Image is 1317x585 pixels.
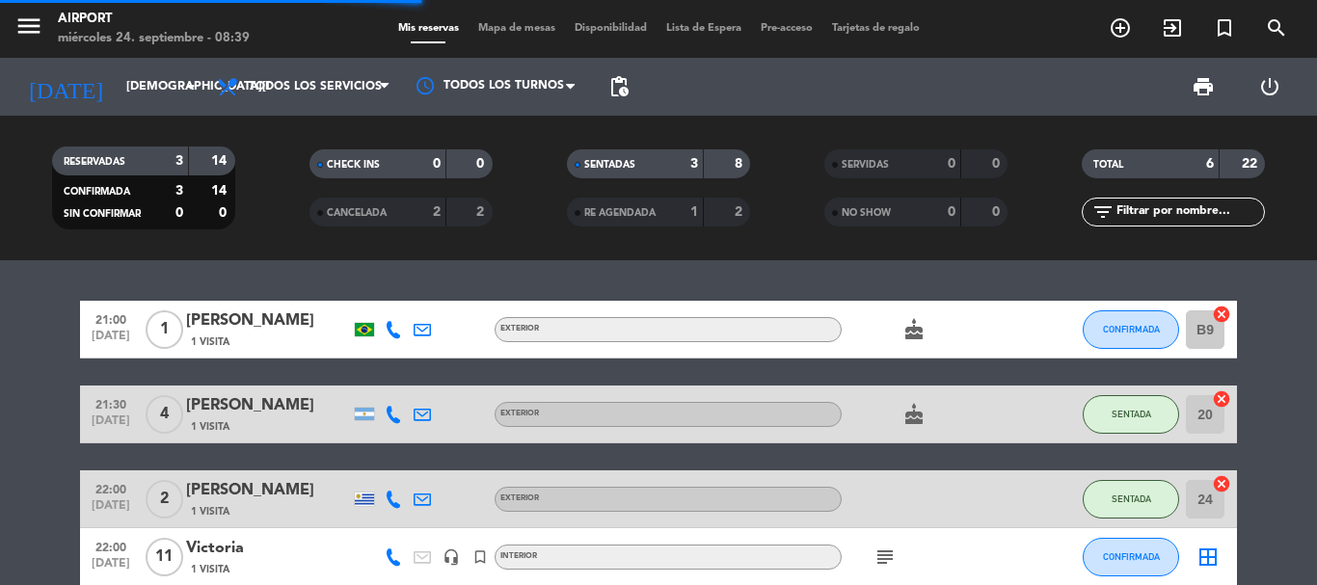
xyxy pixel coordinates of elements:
[902,403,926,426] i: cake
[1212,305,1231,324] i: cancel
[146,395,183,434] span: 4
[146,480,183,519] span: 2
[902,318,926,341] i: cake
[219,206,230,220] strong: 0
[64,157,125,167] span: RESERVADAS
[842,208,891,218] span: NO SHOW
[735,157,746,171] strong: 8
[735,205,746,219] strong: 2
[64,187,130,197] span: CONFIRMADA
[14,12,43,40] i: menu
[87,307,135,330] span: 21:00
[500,325,539,332] span: EXTERIOR
[500,494,539,502] span: EXTERIOR
[874,545,897,569] i: subject
[327,208,387,218] span: CANCELADA
[1265,16,1288,40] i: search
[1093,160,1123,170] span: TOTAL
[476,157,488,171] strong: 0
[58,29,250,48] div: miércoles 24. septiembre - 08:39
[327,160,380,170] span: CHECK INS
[1103,551,1160,562] span: CONFIRMADA
[443,548,460,566] i: headset_mic
[186,393,350,418] div: [PERSON_NAME]
[14,66,117,108] i: [DATE]
[87,414,135,437] span: [DATE]
[179,75,202,98] i: arrow_drop_down
[433,157,441,171] strong: 0
[1236,58,1303,116] div: LOG OUT
[211,154,230,168] strong: 14
[690,157,698,171] strong: 3
[1161,16,1184,40] i: exit_to_app
[584,160,635,170] span: SENTADAS
[1212,474,1231,493] i: cancel
[565,23,657,34] span: Disponibilidad
[584,208,656,218] span: RE AGENDADA
[690,205,698,219] strong: 1
[657,23,751,34] span: Lista de Espera
[1206,157,1214,171] strong: 6
[1213,16,1236,40] i: turned_in_not
[1242,157,1261,171] strong: 22
[1196,545,1220,569] i: border_all
[191,562,229,577] span: 1 Visita
[1115,201,1264,223] input: Filtrar por nombre...
[1083,480,1179,519] button: SENTADA
[992,205,1004,219] strong: 0
[433,205,441,219] strong: 2
[191,504,229,519] span: 1 Visita
[948,157,955,171] strong: 0
[249,80,382,93] span: Todos los servicios
[500,552,537,560] span: INTERIOR
[1083,538,1179,576] button: CONFIRMADA
[186,478,350,503] div: [PERSON_NAME]
[1083,310,1179,349] button: CONFIRMADA
[87,477,135,499] span: 22:00
[186,308,350,333] div: [PERSON_NAME]
[1109,16,1132,40] i: add_circle_outline
[87,535,135,557] span: 22:00
[471,548,489,566] i: turned_in_not
[469,23,565,34] span: Mapa de mesas
[87,499,135,521] span: [DATE]
[175,206,183,220] strong: 0
[191,334,229,350] span: 1 Visita
[500,410,539,417] span: EXTERIOR
[191,419,229,435] span: 1 Visita
[58,10,250,29] div: Airport
[476,205,488,219] strong: 2
[211,184,230,198] strong: 14
[146,538,183,576] span: 11
[146,310,183,349] span: 1
[389,23,469,34] span: Mis reservas
[948,205,955,219] strong: 0
[751,23,822,34] span: Pre-acceso
[87,330,135,352] span: [DATE]
[87,557,135,579] span: [DATE]
[14,12,43,47] button: menu
[1192,75,1215,98] span: print
[64,209,141,219] span: SIN CONFIRMAR
[87,392,135,414] span: 21:30
[1258,75,1281,98] i: power_settings_new
[607,75,631,98] span: pending_actions
[1212,389,1231,409] i: cancel
[1091,200,1115,224] i: filter_list
[1083,395,1179,434] button: SENTADA
[992,157,1004,171] strong: 0
[175,184,183,198] strong: 3
[186,536,350,561] div: Victoria
[1103,324,1160,334] span: CONFIRMADA
[822,23,929,34] span: Tarjetas de regalo
[1112,409,1151,419] span: SENTADA
[1112,493,1151,504] span: SENTADA
[842,160,889,170] span: SERVIDAS
[175,154,183,168] strong: 3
